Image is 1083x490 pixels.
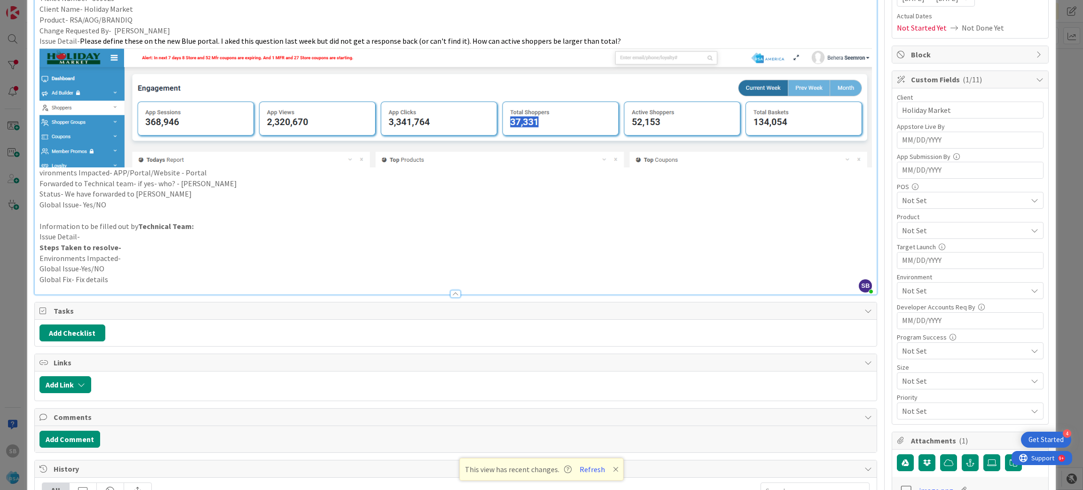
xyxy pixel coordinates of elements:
span: Links [54,357,860,368]
div: 4 [1063,429,1071,438]
span: SB [859,279,872,292]
p: Client Name- Holiday Market [39,4,872,15]
div: App Submission By [897,153,1044,160]
div: Get Started [1028,435,1064,444]
span: Support [20,1,43,13]
p: Issue Detail- [39,36,872,47]
div: Priority [897,394,1044,401]
p: Environments Impacted- [39,253,872,264]
p: Global Fix- Fix details [39,274,872,285]
span: Not Done Yet [962,22,1004,33]
span: Custom Fields [911,74,1031,85]
div: 9+ [47,4,52,11]
p: Change Requested By- [PERSON_NAME] [39,25,872,36]
button: Add Comment [39,431,100,448]
p: Forwarded to Technical team- if yes- who? - [PERSON_NAME] [39,178,872,189]
span: Not Set [902,225,1027,236]
p: Information to be filled out by [39,221,872,232]
p: Status- We have forwarded to [PERSON_NAME] [39,189,872,199]
button: Add Checklist [39,324,105,341]
span: Not Set [902,345,1027,356]
div: Product [897,213,1044,220]
img: image.png [39,47,872,167]
span: Block [911,49,1031,60]
strong: Technical Team: [138,221,194,231]
span: Not Set [902,374,1022,387]
div: Open Get Started checklist, remaining modules: 4 [1021,432,1071,448]
span: ( 1 ) [959,436,968,445]
button: Refresh [576,463,608,475]
span: This view has recent changes. [465,464,572,475]
div: Size [897,364,1044,371]
span: Tasks [54,305,860,316]
div: Developer Accounts Req By [897,304,1044,310]
span: Not Set [902,285,1027,296]
p: Global Issue- Yes/NO [39,199,872,210]
strong: Steps Taken to resolve- [39,243,121,252]
button: Add Link [39,376,91,393]
span: Not Set [902,404,1022,418]
div: Target Launch [897,244,1044,250]
p: vironments Impacted- APP/Portal/Website - Portal [39,47,872,178]
div: Appstore Live By [897,123,1044,130]
div: Environment [897,274,1044,280]
span: Attachments [911,435,1031,446]
span: ( 1/11 ) [963,75,982,84]
div: POS [897,183,1044,190]
span: Comments [54,411,860,423]
input: MM/DD/YYYY [902,253,1038,269]
input: MM/DD/YYYY [902,132,1038,148]
p: Issue Detail- [39,231,872,242]
input: MM/DD/YYYY [902,313,1038,329]
div: Program Success [897,334,1044,340]
span: Please define these on the new Blue portal. I aked this question last week but did not get a resp... [80,36,621,46]
p: Global Issue-Yes/NO [39,263,872,274]
label: Client [897,93,913,102]
input: MM/DD/YYYY [902,162,1038,178]
span: Not Set [902,195,1027,206]
p: Product- RSA/AOG/BRANDIQ [39,15,872,25]
span: History [54,463,860,474]
span: Not Started Yet [897,22,947,33]
span: Actual Dates [897,11,1044,21]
